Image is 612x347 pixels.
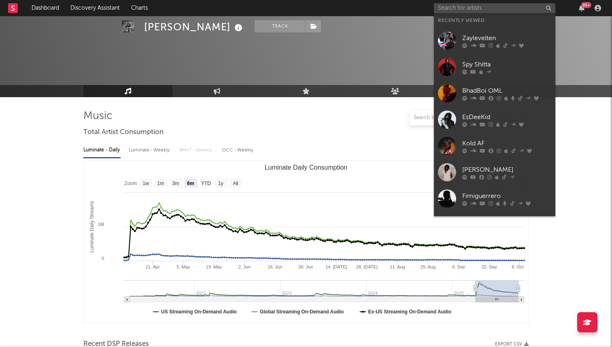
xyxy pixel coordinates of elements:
div: Fimiguerrero [462,191,551,201]
div: Recently Viewed [438,16,551,26]
text: 6. Oct [512,264,523,269]
text: 1y [218,181,223,186]
text: 1M [98,222,104,227]
a: EsDeeKid [434,106,555,133]
text: 21. Apr [146,264,160,269]
text: Luminate Daily Streams [89,201,95,252]
button: 99+ [579,5,584,11]
a: Fimiguerrero [434,185,555,212]
div: [PERSON_NAME] [462,165,551,175]
text: Ex-US Streaming On-Demand Audio [368,309,452,315]
button: Export CSV [495,342,529,347]
text: 2. Jun [238,264,251,269]
div: BhadBoi OML [462,86,551,96]
div: [PERSON_NAME] [144,20,244,34]
text: Luminate Daily Consumption [265,164,348,171]
text: 6m [187,181,194,186]
text: All [233,181,238,186]
a: Swayvee [434,212,555,238]
text: 8. Sep [452,264,465,269]
input: Search for artists [434,3,555,13]
text: 30. Jun [298,264,313,269]
text: 25. Aug [421,264,436,269]
svg: Luminate Daily Consumption [84,161,528,323]
text: US Streaming On-Demand Audio [161,309,237,315]
text: YTD [201,181,211,186]
text: 28. [DATE] [356,264,378,269]
text: 16. Jun [268,264,282,269]
a: Zaylevelten [434,28,555,54]
text: 22. Sep [482,264,497,269]
text: Zoom [124,181,137,186]
text: 1w [143,181,149,186]
div: OCC - Weekly [222,143,254,157]
button: Track [255,20,305,32]
div: 99 + [581,2,591,8]
text: Global Streaming On-Demand Audio [260,309,344,315]
div: Kold AF [462,138,551,148]
div: Luminate - Weekly [129,143,171,157]
text: 0 [102,256,104,261]
div: Spy Shitta [462,60,551,69]
a: Spy Shitta [434,54,555,80]
text: 5. May [176,264,190,269]
text: 1m [157,181,164,186]
text: 11. Aug [390,264,405,269]
a: BhadBoi OML [434,80,555,106]
text: 3m [172,181,179,186]
text: 14. [DATE] [325,264,347,269]
input: Search by song name or URL [410,115,495,121]
span: Total Artist Consumption [83,128,164,137]
div: EsDeeKid [462,112,551,122]
text: 19. May [206,264,222,269]
a: [PERSON_NAME] [434,159,555,185]
div: Luminate - Daily [83,143,121,157]
a: Kold AF [434,133,555,159]
div: Zaylevelten [462,33,551,43]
